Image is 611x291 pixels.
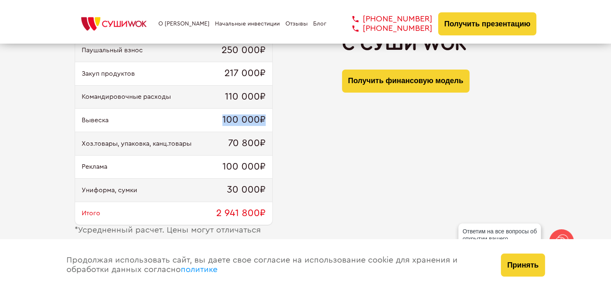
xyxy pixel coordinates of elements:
[228,138,266,149] span: 70 800₽
[222,114,266,126] span: 100 000₽
[58,239,493,291] div: Продолжая использовать сайт, вы даете свое согласие на использование cookie для хранения и обрабо...
[82,47,143,54] span: Паушальный взнос
[158,21,210,27] a: О [PERSON_NAME]
[82,70,135,77] span: Закуп продуктов
[222,161,266,173] span: 100 000₽
[82,186,137,194] span: Униформа, сумки
[222,45,266,56] span: 250 000₽
[181,265,217,274] a: политике
[82,210,100,217] span: Итого
[82,163,107,170] span: Реклама
[438,12,537,35] button: Получить презентацию
[216,208,266,219] span: 2 941 800₽
[313,21,326,27] a: Блог
[285,21,308,27] a: Отзывы
[340,14,432,24] a: [PHONE_NUMBER]
[501,254,545,277] button: Принять
[458,223,541,254] div: Ответим на все вопросы об открытии вашего [PERSON_NAME]!
[82,116,109,124] span: Вывеска
[342,70,469,93] button: Получить финансовую модель
[75,226,273,235] div: Усредненный расчет. Цены могут отличаться
[215,21,280,27] a: Начальные инвестиции
[340,24,432,33] a: [PHONE_NUMBER]
[82,93,171,100] span: Командировочные расходы
[82,140,191,147] span: Хоз.товары, упаковка, канц.товары
[225,91,266,103] span: 110 000₽
[227,184,266,196] span: 30 000₽
[75,15,153,33] img: СУШИWOK
[224,68,266,79] span: 217 000₽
